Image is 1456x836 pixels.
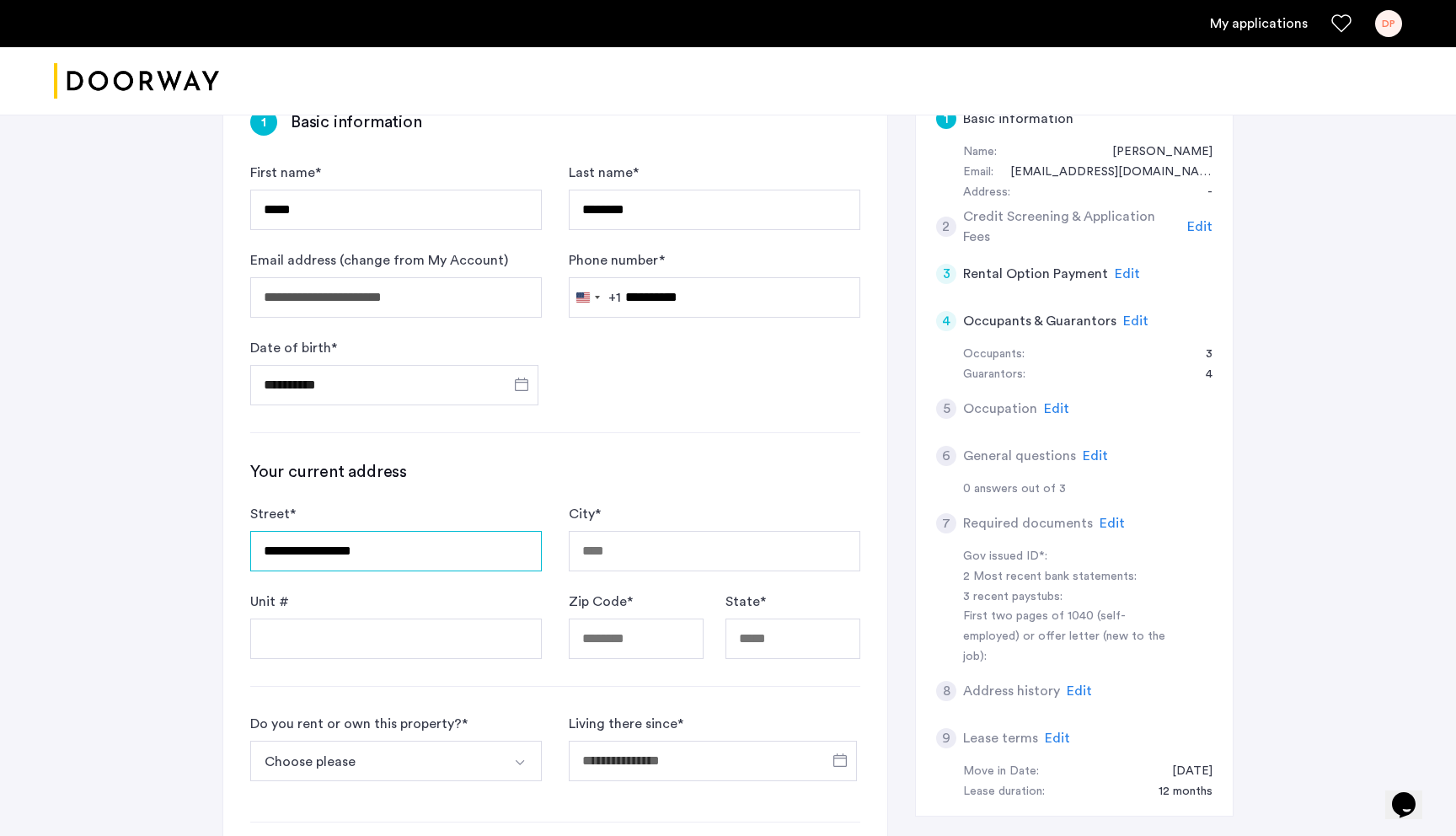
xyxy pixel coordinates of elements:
div: Guarantors: [963,365,1025,385]
div: Email: [963,163,993,183]
div: 0 answers out of 3 [963,480,1212,500]
div: 3 [936,264,956,284]
span: Edit [1045,731,1070,745]
label: Date of birth * [250,338,337,358]
h5: Occupation [963,399,1037,419]
h5: Address history [963,681,1060,701]
div: 2 Most recent bank statements: [963,567,1175,587]
div: Gov issued ID*: [963,547,1175,567]
h3: Basic information [291,110,422,134]
div: 3 [1189,345,1212,365]
span: Edit [1115,267,1140,281]
div: 1 [936,109,956,129]
div: Occupants: [963,345,1025,365]
label: Email address (change from My Account) [250,250,508,271]
label: First name * [250,163,321,183]
span: Edit [1187,220,1212,233]
div: 6 [936,446,956,466]
div: Name: [963,142,997,163]
iframe: chat widget [1385,769,1439,819]
div: First two pages of 1040 (self-employed) or offer letter (new to the job): [963,607,1175,667]
div: 4 [936,311,956,331]
div: 5 [936,399,956,419]
button: Open calendar [511,374,532,394]
label: Zip Code * [569,592,633,612]
span: Edit [1100,517,1125,530]
h5: General questions [963,446,1076,466]
button: Select option [250,741,502,781]
label: Unit # [250,592,289,612]
img: arrow [513,756,527,769]
a: Favorites [1331,13,1352,34]
div: 12 months [1142,782,1212,802]
div: 3 recent paystubs: [963,587,1175,608]
div: 1 [250,109,277,136]
label: City * [569,504,601,524]
span: Edit [1123,314,1148,328]
div: 9 [936,728,956,748]
div: 8 [936,681,956,701]
a: Cazamio logo [54,50,219,113]
div: Lease duration: [963,782,1045,802]
h5: Lease terms [963,728,1038,748]
div: Diego Portillo [1095,142,1212,163]
div: Do you rent or own this property? * [250,714,468,734]
h5: Required documents [963,513,1093,533]
div: 4 [1189,365,1212,385]
div: Move in Date: [963,762,1039,782]
img: logo [54,50,219,113]
div: DP [1375,10,1402,37]
h5: Basic information [963,109,1073,129]
span: Edit [1044,402,1069,415]
a: My application [1210,13,1308,34]
label: Last name * [569,163,639,183]
label: State * [725,592,766,612]
label: Phone number * [569,250,665,271]
div: 7 [936,513,956,533]
h5: Occupants & Guarantors [963,311,1116,331]
button: Select option [501,741,542,781]
label: Living there since * [569,714,683,734]
span: Edit [1083,449,1108,463]
div: - [1191,183,1212,203]
div: 2 [936,217,956,237]
h5: Rental Option Payment [963,264,1108,284]
span: Edit [1067,684,1092,698]
h3: Your current address [250,460,860,484]
h5: Credit Screening & Application Fees [963,206,1181,247]
div: 09/01/2025 [1155,762,1212,782]
label: Street * [250,504,296,524]
button: Open calendar [830,750,850,770]
div: dportillo1973@gmail.com [993,163,1212,183]
div: Address: [963,183,1010,203]
button: Selected country [570,278,621,317]
div: +1 [608,287,621,308]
